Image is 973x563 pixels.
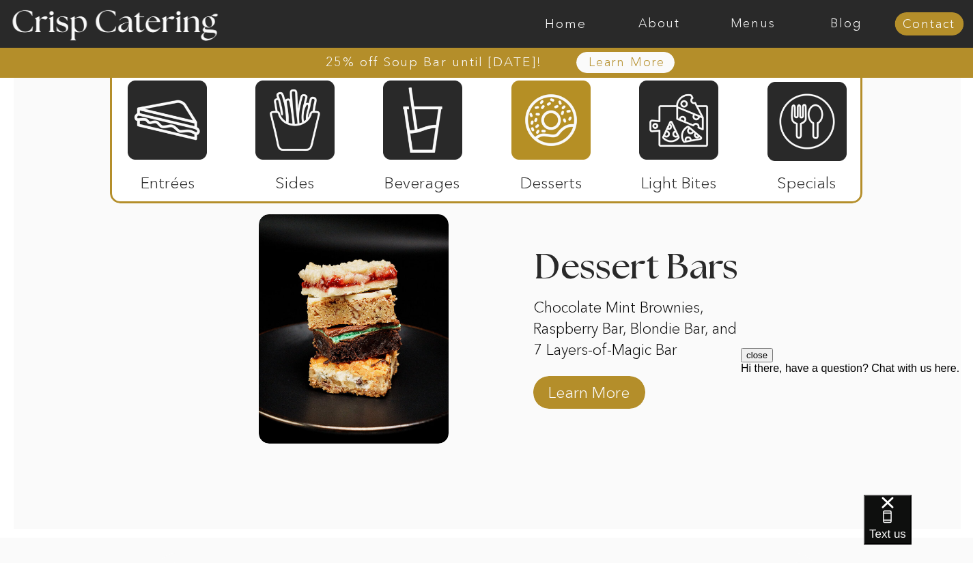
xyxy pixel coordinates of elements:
[534,250,740,267] h3: Dessert Bars
[506,160,597,199] p: Desserts
[761,160,852,199] p: Specials
[122,160,213,199] p: Entrées
[864,495,973,563] iframe: podium webchat widget bubble
[741,348,973,512] iframe: podium webchat widget prompt
[533,298,739,363] p: Chocolate Mint Brownies, Raspberry Bar, Blondie Bar, and 7 Layers-of-Magic Bar
[249,160,340,199] p: Sides
[519,17,612,31] a: Home
[800,17,893,31] a: Blog
[894,18,963,31] a: Contact
[544,369,634,409] a: Learn More
[377,160,468,199] p: Beverages
[634,160,724,199] p: Light Bites
[706,17,800,31] a: Menus
[557,56,697,70] a: Learn More
[277,55,591,69] a: 25% off Soup Bar until [DATE]!
[612,17,706,31] a: About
